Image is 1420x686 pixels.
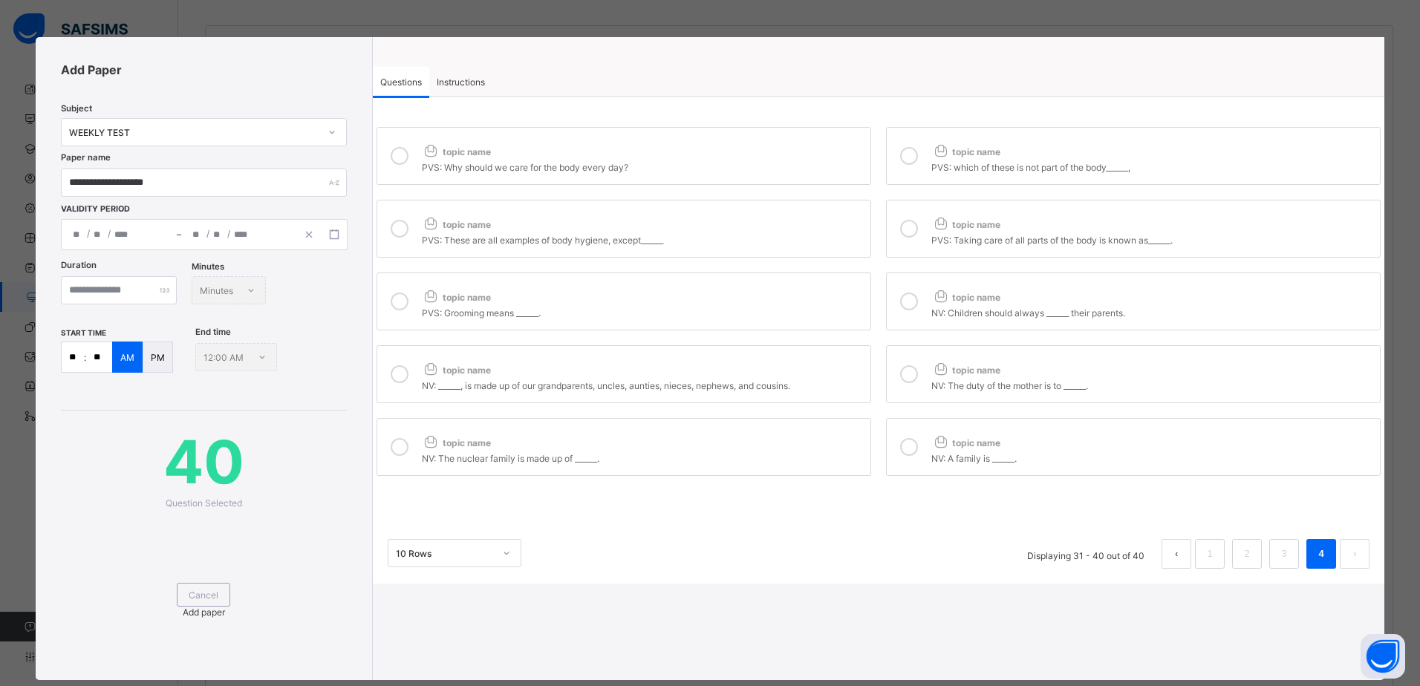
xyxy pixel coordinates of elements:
button: Open asap [1361,634,1405,679]
span: / [227,227,230,240]
div: NV: The nuclear family is made up of ______. [422,449,863,464]
span: / [206,227,209,240]
span: Questions [380,76,422,88]
span: Cancel [189,589,218,601]
button: next page [1340,539,1369,569]
div: PVS: Taking care of all parts of the body is known as______. [931,231,1372,246]
span: topic name [422,146,491,157]
label: Duration [61,260,97,270]
li: Displaying 31 - 40 out of 40 [1016,539,1156,569]
span: – [177,228,181,241]
span: End time [195,327,231,337]
span: Minutes [192,261,224,272]
span: Question Selected [166,497,242,509]
span: topic name [422,219,491,230]
a: 3 [1277,544,1292,563]
div: NV: ______, is made up of our grandparents, uncles, aunties, nieces, nephews, and cousins. [422,376,863,391]
span: topic name [422,437,491,448]
a: 1 [1203,544,1217,563]
span: topic name [931,219,1000,230]
li: 2 [1232,539,1262,569]
a: 4 [1315,544,1329,563]
span: Add paper [183,607,225,618]
div: NV: The duty of the mother is to ______. [931,376,1372,391]
p: PM [151,352,165,363]
button: prev page [1162,539,1191,569]
div: PVS: Why should we care for the body every day? [422,158,863,173]
li: 3 [1269,539,1299,569]
span: topic name [931,146,1000,157]
span: / [87,227,90,240]
div: WEEKLY TEST [69,127,319,138]
span: / [108,227,111,240]
div: 10 Rows [396,548,494,559]
span: topic name [422,365,491,376]
div: PVS: which of these is not part of the body______, [931,158,1372,173]
span: topic name [931,365,1000,376]
span: Subject [61,103,92,114]
span: start time [61,328,106,337]
div: NV: A family is ______. [931,449,1372,464]
div: PVS: These are all examples of body hygiene, except______ [422,231,863,246]
span: Add Paper [61,62,347,77]
div: PVS: Grooming means ______. [422,304,863,318]
li: 1 [1195,539,1225,569]
span: 40 [61,425,347,497]
span: topic name [931,292,1000,303]
span: topic name [931,437,1000,448]
li: 下一页 [1340,539,1369,569]
span: topic name [422,292,491,303]
label: Paper name [61,152,111,163]
a: 2 [1240,544,1254,563]
p: : [84,352,86,363]
li: 上一页 [1162,539,1191,569]
span: Instructions [437,76,485,88]
div: NV: Children should always ______ their parents. [931,304,1372,318]
span: Validity Period [61,204,183,214]
p: AM [120,352,134,363]
li: 4 [1306,539,1336,569]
